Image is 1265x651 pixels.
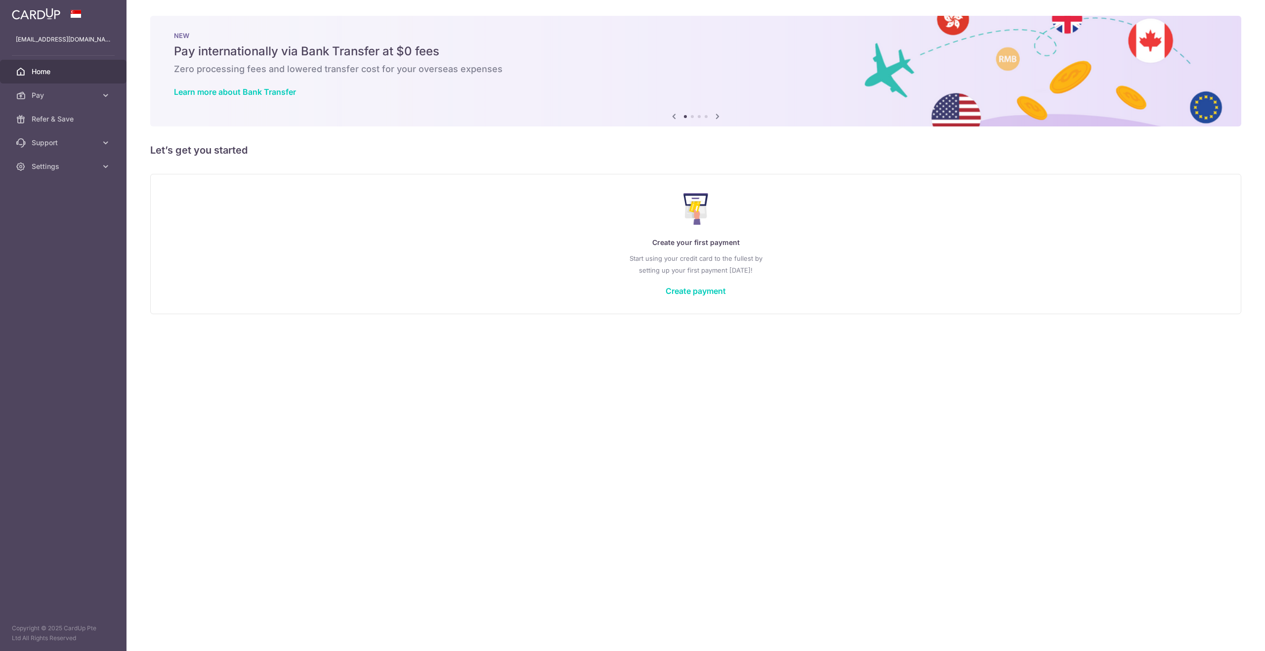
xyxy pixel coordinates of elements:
[32,114,97,124] span: Refer & Save
[170,237,1221,248] p: Create your first payment
[12,8,60,20] img: CardUp
[174,63,1218,75] h6: Zero processing fees and lowered transfer cost for your overseas expenses
[32,138,97,148] span: Support
[683,193,709,225] img: Make Payment
[174,87,296,97] a: Learn more about Bank Transfer
[666,286,726,296] a: Create payment
[150,142,1241,158] h5: Let’s get you started
[170,252,1221,276] p: Start using your credit card to the fullest by setting up your first payment [DATE]!
[32,162,97,171] span: Settings
[16,35,111,44] p: [EMAIL_ADDRESS][DOMAIN_NAME]
[174,43,1218,59] h5: Pay internationally via Bank Transfer at $0 fees
[32,90,97,100] span: Pay
[174,32,1218,40] p: NEW
[150,16,1241,126] img: Bank transfer banner
[32,67,97,77] span: Home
